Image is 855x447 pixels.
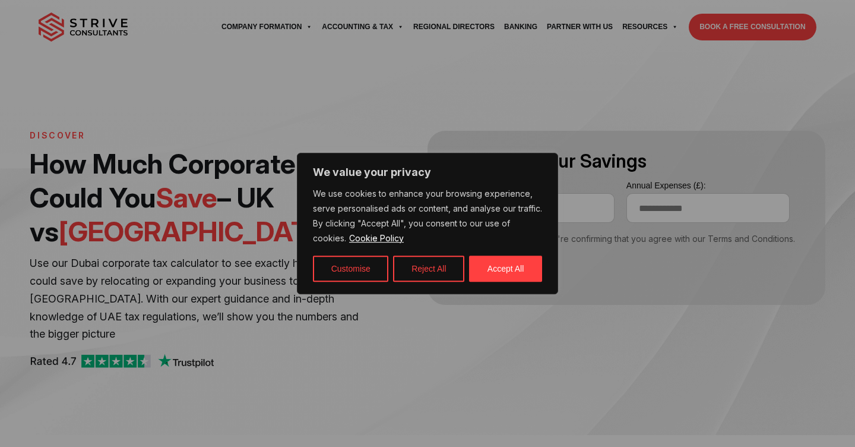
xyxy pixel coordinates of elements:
[313,165,542,180] p: We value your privacy
[313,256,388,282] button: Customise
[349,232,404,244] a: Cookie Policy
[393,256,464,282] button: Reject All
[313,187,542,246] p: We use cookies to enhance your browsing experience, serve personalised ads or content, and analys...
[297,153,558,294] div: We value your privacy
[469,256,542,282] button: Accept All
